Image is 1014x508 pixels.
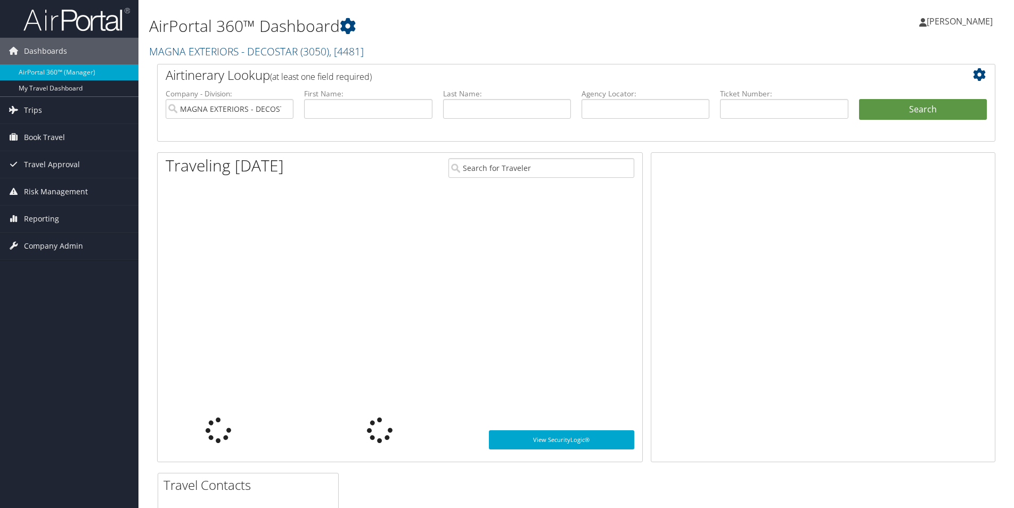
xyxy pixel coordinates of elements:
[24,124,65,151] span: Book Travel
[927,15,993,27] span: [PERSON_NAME]
[163,476,338,494] h2: Travel Contacts
[448,158,634,178] input: Search for Traveler
[24,97,42,124] span: Trips
[24,233,83,259] span: Company Admin
[166,88,293,99] label: Company - Division:
[304,88,432,99] label: First Name:
[166,154,284,177] h1: Traveling [DATE]
[582,88,709,99] label: Agency Locator:
[149,15,718,37] h1: AirPortal 360™ Dashboard
[24,206,59,232] span: Reporting
[443,88,571,99] label: Last Name:
[329,44,364,59] span: , [ 4481 ]
[24,178,88,205] span: Risk Management
[166,66,917,84] h2: Airtinerary Lookup
[149,44,364,59] a: MAGNA EXTERIORS - DECOSTAR
[859,99,987,120] button: Search
[919,5,1003,37] a: [PERSON_NAME]
[270,71,372,83] span: (at least one field required)
[720,88,848,99] label: Ticket Number:
[24,151,80,178] span: Travel Approval
[489,430,634,449] a: View SecurityLogic®
[300,44,329,59] span: ( 3050 )
[24,38,67,64] span: Dashboards
[23,7,130,32] img: airportal-logo.png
